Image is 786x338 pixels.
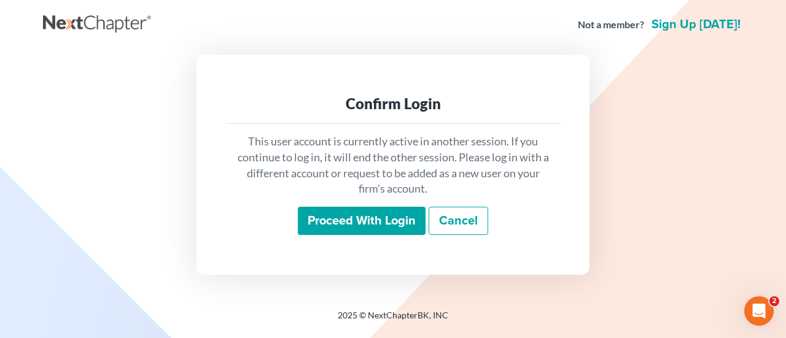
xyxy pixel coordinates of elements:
[769,296,779,306] span: 2
[43,309,743,331] div: 2025 © NextChapterBK, INC
[298,207,426,235] input: Proceed with login
[649,18,743,31] a: Sign up [DATE]!
[236,94,550,113] div: Confirm Login
[236,134,550,197] p: This user account is currently active in another session. If you continue to log in, it will end ...
[429,207,488,235] a: Cancel
[744,296,774,326] iframe: Intercom live chat
[578,18,644,32] strong: Not a member?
